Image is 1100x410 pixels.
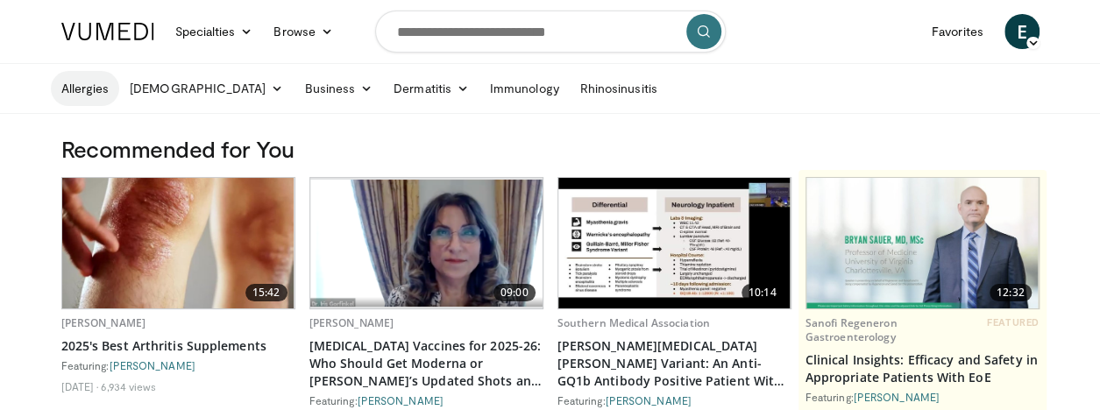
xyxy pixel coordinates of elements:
[921,14,994,49] a: Favorites
[309,337,543,390] a: [MEDICAL_DATA] Vaccines for 2025-26: Who Should Get Moderna or [PERSON_NAME]’s Updated Shots and ...
[557,337,791,390] a: [PERSON_NAME][MEDICAL_DATA][PERSON_NAME] Variant: An Anti-GQ1b Antibody Positive Patient With Mul...
[263,14,344,49] a: Browse
[805,390,1040,404] div: Featuring:
[245,284,287,301] span: 15:42
[62,178,295,308] img: 281e1a3d-dfe2-4a67-894e-a40ffc0c4a99.620x360_q85_upscale.jpg
[61,379,99,393] li: [DATE]
[110,359,195,371] a: [PERSON_NAME]
[806,178,1039,308] img: bf9ce42c-6823-4735-9d6f-bc9dbebbcf2c.png.620x360_q85_upscale.jpg
[61,135,1040,163] h3: Recommended for You
[805,351,1040,386] a: Clinical Insights: Efficacy and Safety in Appropriate Patients With EoE
[358,394,444,406] a: [PERSON_NAME]
[606,394,692,406] a: [PERSON_NAME]
[479,71,570,106] a: Immunology
[987,316,1039,329] span: FEATURED
[309,393,543,407] div: Featuring:
[806,178,1039,308] a: 12:32
[101,379,156,393] li: 6,934 views
[309,315,394,330] a: [PERSON_NAME]
[854,391,940,403] a: [PERSON_NAME]
[375,11,726,53] input: Search topics, interventions
[61,315,146,330] a: [PERSON_NAME]
[61,358,295,372] div: Featuring:
[558,178,791,308] img: 48453a70-5670-44db-b11a-edfdc2b4e853.620x360_q85_upscale.jpg
[1004,14,1040,49] a: E
[62,178,295,308] a: 15:42
[570,71,668,106] a: Rhinosinusitis
[493,284,536,301] span: 09:00
[61,337,295,355] a: 2025's Best Arthritis Supplements
[558,178,791,308] a: 10:14
[61,23,154,40] img: VuMedi Logo
[805,315,898,344] a: Sanofi Regeneron Gastroenterology
[294,71,383,106] a: Business
[165,14,264,49] a: Specialties
[310,178,543,308] a: 09:00
[310,180,543,307] img: 4e370bb1-17f0-4657-a42f-9b995da70d2f.png.620x360_q85_upscale.png
[51,71,120,106] a: Allergies
[119,71,294,106] a: [DEMOGRAPHIC_DATA]
[383,71,479,106] a: Dermatitis
[557,315,710,330] a: Southern Medical Association
[990,284,1032,301] span: 12:32
[557,393,791,407] div: Featuring:
[742,284,784,301] span: 10:14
